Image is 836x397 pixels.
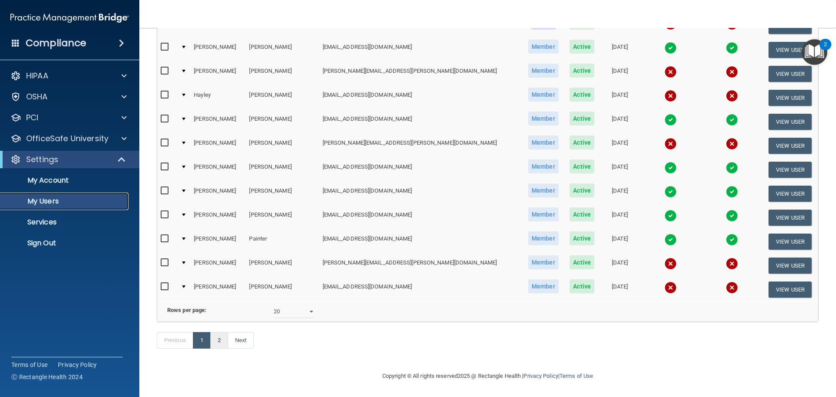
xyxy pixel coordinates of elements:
td: [PERSON_NAME] [246,206,319,230]
span: Member [528,136,559,149]
img: cross.ca9f0e7f.svg [726,258,738,270]
span: Ⓒ Rectangle Health 2024 [11,373,83,381]
button: View User [769,234,812,250]
div: 2 [824,44,827,56]
img: cross.ca9f0e7f.svg [664,258,677,270]
td: [PERSON_NAME] [246,62,319,86]
img: tick.e7d51cea.svg [726,42,738,54]
td: [EMAIL_ADDRESS][DOMAIN_NAME] [319,110,522,134]
button: View User [769,114,812,130]
td: [PERSON_NAME] [190,158,246,182]
span: Member [528,40,559,54]
span: Member [528,64,559,78]
img: tick.e7d51cea.svg [726,234,738,246]
span: Member [528,183,559,197]
img: cross.ca9f0e7f.svg [726,138,738,150]
td: [PERSON_NAME][EMAIL_ADDRESS][PERSON_NAME][DOMAIN_NAME] [319,134,522,158]
td: [DATE] [600,134,640,158]
button: View User [769,66,812,82]
a: OSHA [10,92,127,102]
td: [DATE] [600,278,640,301]
td: [DATE] [600,206,640,230]
td: Hayley [190,86,246,110]
span: Member [528,231,559,245]
td: [PERSON_NAME] [246,86,319,110]
td: [EMAIL_ADDRESS][DOMAIN_NAME] [319,158,522,182]
span: Member [528,112,559,126]
img: tick.e7d51cea.svg [664,114,677,126]
h4: Compliance [26,37,86,49]
td: [PERSON_NAME] [190,110,246,134]
button: View User [769,138,812,154]
button: View User [769,282,812,298]
img: cross.ca9f0e7f.svg [664,282,677,294]
button: View User [769,258,812,274]
td: [DATE] [600,158,640,182]
td: [PERSON_NAME] [190,62,246,86]
td: [PERSON_NAME] [246,182,319,206]
img: tick.e7d51cea.svg [726,210,738,222]
td: [PERSON_NAME][EMAIL_ADDRESS][PERSON_NAME][DOMAIN_NAME] [319,62,522,86]
a: Privacy Policy [58,360,97,369]
p: My Account [6,176,125,185]
button: View User [769,90,812,106]
td: [PERSON_NAME][EMAIL_ADDRESS][PERSON_NAME][DOMAIN_NAME] [319,254,522,278]
div: Copyright © All rights reserved 2025 @ Rectangle Health | | [329,362,647,390]
td: [DATE] [600,182,640,206]
p: OSHA [26,92,48,102]
td: [EMAIL_ADDRESS][DOMAIN_NAME] [319,278,522,301]
img: cross.ca9f0e7f.svg [664,90,677,102]
span: Member [528,207,559,221]
span: Active [570,279,594,293]
td: [PERSON_NAME] [246,134,319,158]
td: [PERSON_NAME] [190,206,246,230]
td: [EMAIL_ADDRESS][DOMAIN_NAME] [319,182,522,206]
img: cross.ca9f0e7f.svg [726,282,738,294]
img: tick.e7d51cea.svg [664,210,677,222]
td: [PERSON_NAME] [246,278,319,301]
button: View User [769,186,812,202]
button: View User [769,210,812,226]
img: tick.e7d51cea.svg [726,186,738,198]
td: [DATE] [600,38,640,62]
p: Services [6,218,125,227]
a: Terms of Use [560,373,593,379]
td: [PERSON_NAME] [190,278,246,301]
a: Terms of Use [11,360,47,369]
span: Active [570,112,594,126]
img: tick.e7d51cea.svg [664,42,677,54]
td: [PERSON_NAME] [246,110,319,134]
td: [DATE] [600,62,640,86]
td: [DATE] [600,110,640,134]
p: PCI [26,112,38,123]
span: Active [570,255,594,269]
img: cross.ca9f0e7f.svg [664,66,677,78]
span: Member [528,159,559,173]
a: OfficeSafe University [10,133,127,144]
span: Active [570,136,594,149]
a: 2 [210,332,228,349]
a: 1 [193,332,211,349]
button: View User [769,42,812,58]
p: Settings [26,154,58,165]
td: [DATE] [600,254,640,278]
td: [EMAIL_ADDRESS][DOMAIN_NAME] [319,38,522,62]
img: tick.e7d51cea.svg [664,234,677,246]
a: Next [228,332,254,349]
img: PMB logo [10,9,129,27]
td: [PERSON_NAME] [190,254,246,278]
span: Active [570,64,594,78]
span: Member [528,279,559,293]
p: OfficeSafe University [26,133,108,144]
a: HIPAA [10,71,127,81]
a: Settings [10,154,126,165]
td: [EMAIL_ADDRESS][DOMAIN_NAME] [319,206,522,230]
td: [DATE] [600,86,640,110]
span: Active [570,40,594,54]
td: [EMAIL_ADDRESS][DOMAIN_NAME] [319,86,522,110]
td: Painter [246,230,319,254]
img: tick.e7d51cea.svg [664,186,677,198]
img: tick.e7d51cea.svg [726,162,738,174]
p: HIPAA [26,71,48,81]
img: tick.e7d51cea.svg [726,114,738,126]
